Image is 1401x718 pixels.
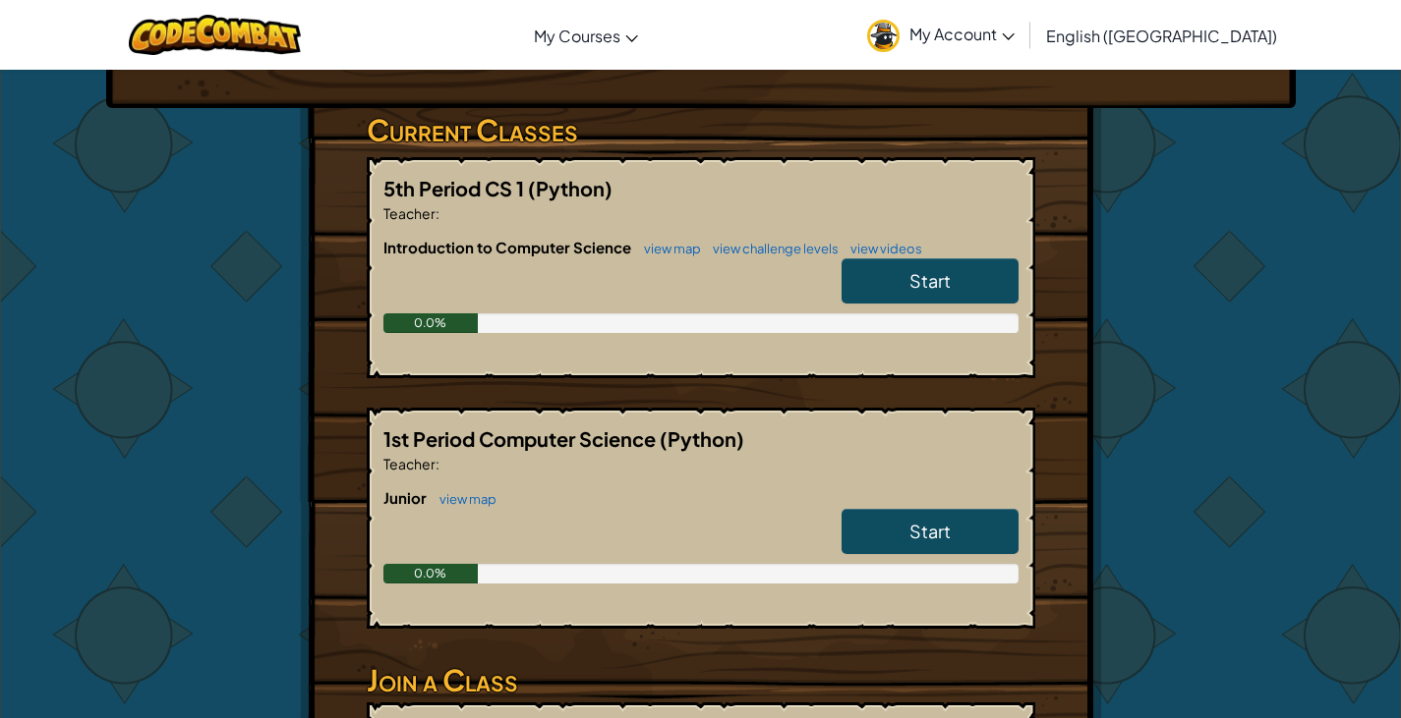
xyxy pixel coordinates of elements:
[129,15,301,55] img: CodeCombat logo
[383,564,479,583] div: 0.0%
[436,204,439,222] span: :
[367,658,1035,702] h3: Join a Class
[909,269,951,292] span: Start
[383,238,634,256] span: Introduction to Computer Science
[367,108,1035,152] h3: Current Classes
[436,455,439,472] span: :
[383,313,479,333] div: 0.0%
[634,241,701,256] a: view map
[909,520,951,542] span: Start
[867,20,900,52] img: avatar
[1046,26,1277,46] span: English ([GEOGRAPHIC_DATA])
[909,24,1015,44] span: My Account
[383,455,436,472] span: Teacher
[383,426,660,451] span: 1st Period Computer Science
[430,491,496,507] a: view map
[524,9,648,62] a: My Courses
[660,426,744,451] span: (Python)
[383,176,528,200] span: 5th Period CS 1
[528,176,613,200] span: (Python)
[1036,9,1287,62] a: English ([GEOGRAPHIC_DATA])
[383,204,436,222] span: Teacher
[857,4,1024,66] a: My Account
[534,26,620,46] span: My Courses
[841,241,922,256] a: view videos
[383,488,430,507] span: Junior
[703,241,839,256] a: view challenge levels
